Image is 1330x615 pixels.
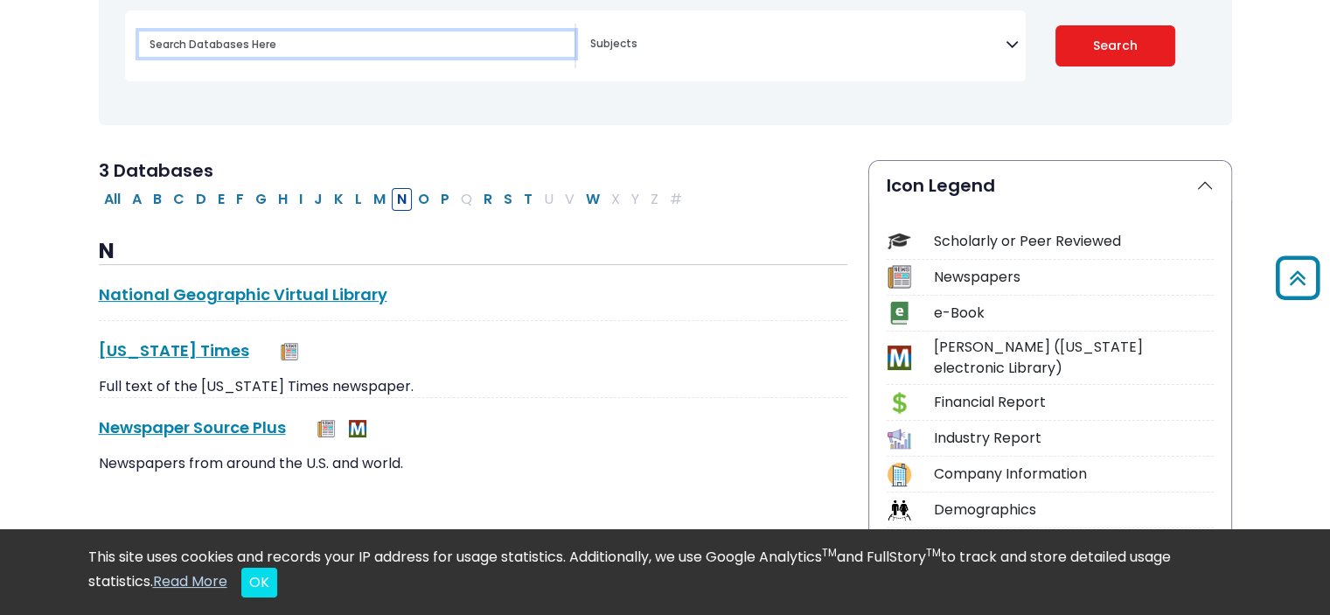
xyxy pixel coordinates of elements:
[212,188,230,211] button: Filter Results E
[368,188,391,211] button: Filter Results M
[294,188,308,211] button: Filter Results I
[926,545,941,560] sup: TM
[392,188,412,211] button: Filter Results N
[934,337,1214,379] div: [PERSON_NAME] ([US_STATE] electronic Library)
[413,188,435,211] button: Filter Results O
[590,38,1006,52] textarea: Search
[478,188,498,211] button: Filter Results R
[231,188,249,211] button: Filter Results F
[99,376,847,397] p: Full text of the [US_STATE] Times newspaper.
[99,188,689,208] div: Alpha-list to filter by first letter of database name
[1055,25,1175,66] button: Submit for Search Results
[934,464,1214,485] div: Company Information
[250,188,272,211] button: Filter Results G
[934,392,1214,413] div: Financial Report
[888,265,911,289] img: Icon Newspapers
[241,568,277,598] button: Close
[934,267,1214,288] div: Newspapers
[888,427,911,451] img: Icon Industry Report
[191,188,212,211] button: Filter Results D
[329,188,349,211] button: Filter Results K
[168,188,190,211] button: Filter Results C
[934,500,1214,521] div: Demographics
[273,188,293,211] button: Filter Results H
[148,188,167,211] button: Filter Results B
[581,188,605,211] button: Filter Results W
[888,229,911,253] img: Icon Scholarly or Peer Reviewed
[99,416,286,438] a: Newspaper Source Plus
[1270,263,1326,292] a: Back to Top
[99,188,126,211] button: All
[519,188,538,211] button: Filter Results T
[869,161,1231,210] button: Icon Legend
[934,428,1214,449] div: Industry Report
[99,158,213,183] span: 3 Databases
[349,420,366,437] img: MeL (Michigan electronic Library)
[888,346,911,369] img: Icon MeL (Michigan electronic Library)
[139,31,574,57] input: Search database by title or keyword
[822,545,837,560] sup: TM
[99,453,847,474] p: Newspapers from around the U.S. and world.
[99,239,847,265] h3: N
[153,571,227,591] a: Read More
[309,188,328,211] button: Filter Results J
[127,188,147,211] button: Filter Results A
[888,463,911,486] img: Icon Company Information
[435,188,455,211] button: Filter Results P
[888,301,911,325] img: Icon e-Book
[99,339,249,361] a: [US_STATE] Times
[317,420,335,437] img: Newspapers
[281,343,298,360] img: Newspapers
[934,303,1214,324] div: e-Book
[888,391,911,415] img: Icon Financial Report
[350,188,367,211] button: Filter Results L
[498,188,518,211] button: Filter Results S
[99,283,387,305] a: National Geographic Virtual Library
[88,547,1243,598] div: This site uses cookies and records your IP address for usage statistics. Additionally, we use Goo...
[888,499,911,522] img: Icon Demographics
[934,231,1214,252] div: Scholarly or Peer Reviewed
